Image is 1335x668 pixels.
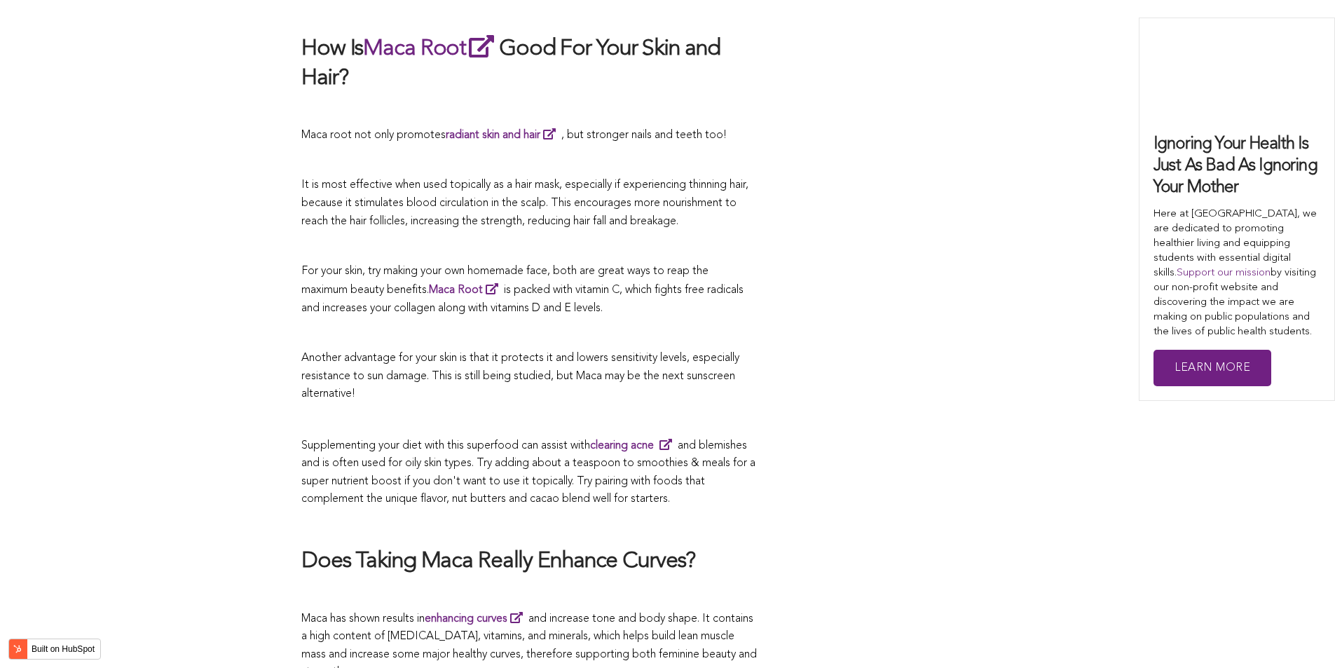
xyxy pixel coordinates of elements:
[301,179,748,226] span: It is most effective when used topically as a hair mask, especially if experiencing thinning hair...
[425,613,507,625] strong: enhancing curves
[590,440,678,451] a: clearing acne
[8,639,101,660] button: Built on HubSpot
[425,613,528,625] a: enhancing curves
[1153,350,1271,387] a: Learn More
[429,285,504,296] a: Maca Root
[363,38,499,60] a: Maca Root
[301,266,708,296] span: For your skin, try making your own homemade face, both are great ways to reap the maximum beauty ...
[590,440,654,451] strong: clearing acne
[301,130,727,141] span: Maca root not only promotes , but stronger nails and teeth too!
[301,353,739,400] span: Another advantage for your skin is that it protects it and lowers sensitivity levels, especially ...
[301,547,757,577] h2: Does Taking Maca Really Enhance Curves?
[429,285,483,296] span: Maca Root
[301,285,744,314] span: is packed with vitamin C, which fights free radicals and increases your collagen along with vitam...
[446,130,561,141] a: radiant skin and hair
[9,641,26,657] img: HubSpot sprocket logo
[26,640,100,658] label: Built on HubSpot
[1265,601,1335,668] iframe: Chat Widget
[301,440,755,505] span: Supplementing your diet with this superfood can assist with and blemishes and is often used for o...
[301,32,757,93] h2: How Is Good For Your Skin and Hair?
